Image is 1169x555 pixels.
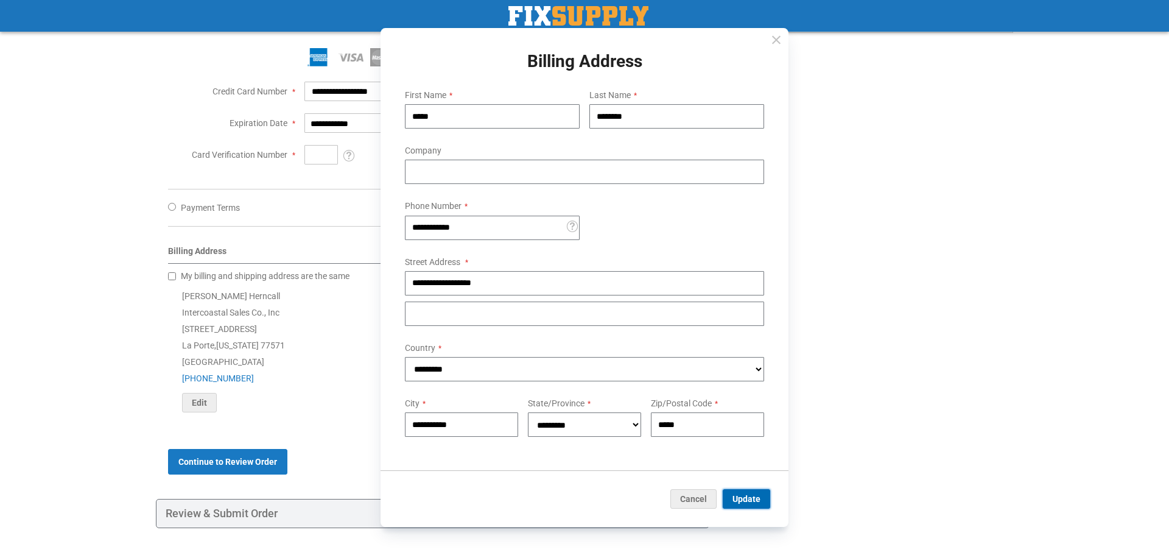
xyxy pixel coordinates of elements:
[181,271,349,281] span: My billing and shipping address are the same
[651,398,712,408] span: Zip/Postal Code
[405,257,460,267] span: Street Address
[723,489,770,509] button: Update
[732,494,760,504] span: Update
[192,398,207,408] span: Edit
[182,373,254,383] a: [PHONE_NUMBER]
[405,90,446,100] span: First Name
[304,48,332,66] img: American Express
[216,341,259,350] span: [US_STATE]
[156,499,709,528] div: Review & Submit Order
[528,398,584,408] span: State/Province
[405,146,441,155] span: Company
[508,6,648,26] a: store logo
[212,87,287,96] span: Credit Card Number
[670,489,717,509] button: Cancel
[405,201,462,211] span: Phone Number
[168,449,287,475] button: Continue to Review Order
[405,398,420,408] span: City
[182,393,217,412] button: Edit
[337,48,365,66] img: Visa
[508,6,648,26] img: Fix Industrial Supply
[192,150,287,160] span: Card Verification Number
[168,288,697,412] div: [PERSON_NAME] Herncall Intercoastal Sales Co., Inc [STREET_ADDRESS] La Porte , 77571 [GEOGRAPHIC_...
[589,90,631,100] span: Last Name
[178,457,277,467] span: Continue to Review Order
[405,343,435,353] span: Country
[680,494,707,504] span: Cancel
[370,48,398,66] img: MasterCard
[230,118,287,128] span: Expiration Date
[395,52,774,71] h1: Billing Address
[168,245,697,264] div: Billing Address
[181,203,240,213] span: Payment Terms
